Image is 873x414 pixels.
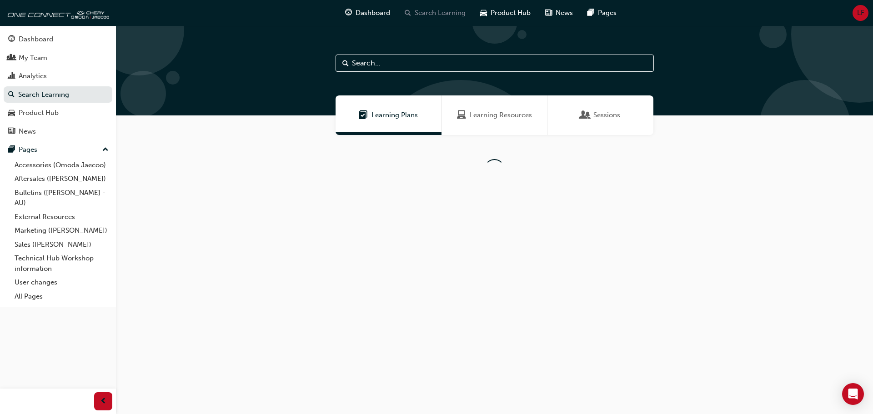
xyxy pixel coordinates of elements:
[8,91,15,99] span: search-icon
[442,95,547,135] a: Learning ResourcesLearning Resources
[470,110,532,120] span: Learning Resources
[11,275,112,289] a: User changes
[19,34,53,45] div: Dashboard
[547,95,653,135] a: SessionsSessions
[11,186,112,210] a: Bulletins ([PERSON_NAME] - AU)
[4,141,112,158] button: Pages
[359,110,368,120] span: Learning Plans
[11,289,112,304] a: All Pages
[8,128,15,136] span: news-icon
[405,7,411,19] span: search-icon
[457,110,466,120] span: Learning Resources
[8,72,15,80] span: chart-icon
[480,7,487,19] span: car-icon
[345,7,352,19] span: guage-icon
[11,172,112,186] a: Aftersales ([PERSON_NAME])
[342,58,349,69] span: Search
[8,109,15,117] span: car-icon
[580,4,624,22] a: pages-iconPages
[556,8,573,18] span: News
[593,110,620,120] span: Sessions
[4,68,112,85] a: Analytics
[11,251,112,275] a: Technical Hub Workshop information
[4,123,112,140] a: News
[4,86,112,103] a: Search Learning
[356,8,390,18] span: Dashboard
[19,145,37,155] div: Pages
[842,383,864,405] div: Open Intercom Messenger
[11,238,112,252] a: Sales ([PERSON_NAME])
[11,224,112,238] a: Marketing ([PERSON_NAME])
[853,5,868,21] button: LF
[19,71,47,81] div: Analytics
[19,126,36,137] div: News
[371,110,418,120] span: Learning Plans
[491,8,531,18] span: Product Hub
[587,7,594,19] span: pages-icon
[4,29,112,141] button: DashboardMy TeamAnalyticsSearch LearningProduct HubNews
[19,53,47,63] div: My Team
[538,4,580,22] a: news-iconNews
[8,146,15,154] span: pages-icon
[415,8,466,18] span: Search Learning
[338,4,397,22] a: guage-iconDashboard
[5,4,109,22] img: oneconnect
[397,4,473,22] a: search-iconSearch Learning
[100,396,107,407] span: prev-icon
[336,55,654,72] input: Search...
[8,54,15,62] span: people-icon
[336,95,442,135] a: Learning PlansLearning Plans
[11,210,112,224] a: External Resources
[4,50,112,66] a: My Team
[473,4,538,22] a: car-iconProduct Hub
[857,8,864,18] span: LF
[19,108,59,118] div: Product Hub
[581,110,590,120] span: Sessions
[545,7,552,19] span: news-icon
[11,158,112,172] a: Accessories (Omoda Jaecoo)
[8,35,15,44] span: guage-icon
[4,105,112,121] a: Product Hub
[598,8,617,18] span: Pages
[102,144,109,156] span: up-icon
[4,31,112,48] a: Dashboard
